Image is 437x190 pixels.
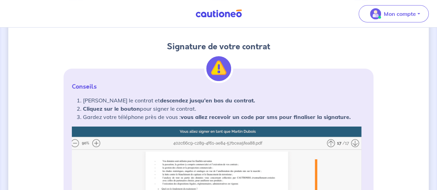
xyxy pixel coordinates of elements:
[193,9,245,18] img: Cautioneo
[181,113,351,120] strong: vous allez recevoir un code par sms pour finaliser la signature.
[64,41,373,52] h4: Signature de votre contrat
[72,82,365,91] p: Conseils
[83,113,365,121] li: Gardez votre téléphone près de vous :
[370,8,381,19] img: illu_account_valid_menu.svg
[384,10,416,18] p: Mon compte
[83,104,365,113] li: pour signer le contrat.
[83,105,140,112] strong: Cliquez sur le bouton
[359,5,429,22] button: illu_account_valid_menu.svgMon compte
[160,97,255,104] strong: descendez jusqu’en bas du contrat.
[206,56,231,81] img: illu_alert.svg
[83,96,365,104] li: [PERSON_NAME] le contrat et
